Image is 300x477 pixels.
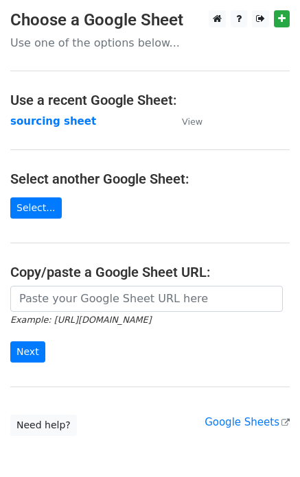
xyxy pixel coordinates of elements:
[10,115,96,127] a: sourcing sheet
[10,286,283,312] input: Paste your Google Sheet URL here
[10,315,151,325] small: Example: [URL][DOMAIN_NAME]
[10,36,290,50] p: Use one of the options below...
[168,115,203,127] a: View
[182,117,203,127] small: View
[10,415,77,436] a: Need help?
[10,171,290,187] h4: Select another Google Sheet:
[10,92,290,108] h4: Use a recent Google Sheet:
[10,264,290,280] h4: Copy/paste a Google Sheet URL:
[205,416,290,428] a: Google Sheets
[10,341,45,363] input: Next
[10,10,290,30] h3: Choose a Google Sheet
[10,197,62,219] a: Select...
